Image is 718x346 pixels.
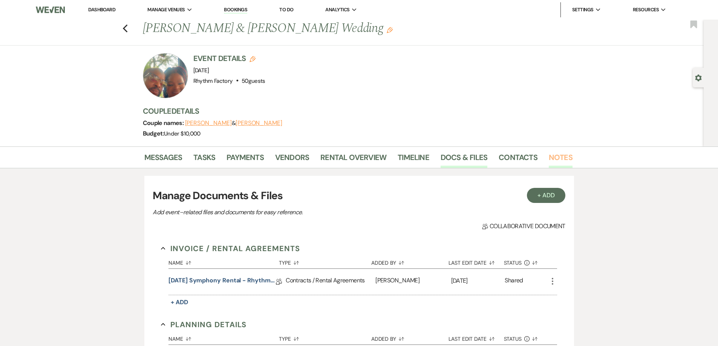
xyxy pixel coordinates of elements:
h3: Event Details [193,53,265,64]
button: Open lead details [695,74,702,81]
span: Budget: [143,130,164,137]
span: Rhythm Factory [193,77,233,85]
a: Contacts [499,151,537,168]
button: [PERSON_NAME] [185,120,232,126]
a: Vendors [275,151,309,168]
p: Add event–related files and documents for easy reference. [153,207,416,217]
button: Added By [371,330,449,344]
span: [DATE] [193,67,209,74]
img: Weven Logo [36,2,64,18]
button: Type [279,330,371,344]
a: To Do [279,6,293,13]
span: Collaborative document [482,222,565,231]
a: Dashboard [88,6,115,13]
span: Status [504,336,522,341]
button: Added By [371,254,449,268]
a: Rental Overview [320,151,386,168]
button: Status [504,330,548,344]
button: + Add [527,188,565,203]
a: Messages [144,151,182,168]
span: Couple names: [143,119,185,127]
span: & [185,119,282,127]
div: Shared [505,276,523,288]
p: [DATE] [451,276,505,286]
span: 50 guests [242,77,265,85]
span: Manage Venues [147,6,185,14]
button: Type [279,254,371,268]
button: Name [168,330,279,344]
button: Status [504,254,548,268]
a: Bookings [224,6,247,14]
h3: Couple Details [143,106,565,116]
a: Payments [227,151,264,168]
button: Edit [387,26,393,33]
button: Last Edit Date [449,254,504,268]
h3: Manage Documents & Files [153,188,565,204]
a: Timeline [398,151,429,168]
a: [DATE] Symphony Rental - Rhythm Factory Rental Agreement [168,276,276,288]
button: Name [168,254,279,268]
span: Analytics [325,6,349,14]
button: Planning Details [161,319,246,330]
button: Invoice / Rental Agreements [161,243,300,254]
span: Settings [572,6,594,14]
div: [PERSON_NAME] [375,269,451,295]
button: Last Edit Date [449,330,504,344]
span: Under $10,000 [164,130,201,137]
span: Status [504,260,522,265]
a: Tasks [193,151,215,168]
button: + Add [168,297,190,308]
a: Docs & Files [441,151,487,168]
div: Contracts / Rental Agreements [286,269,375,295]
span: + Add [171,298,188,306]
a: Notes [549,151,573,168]
button: [PERSON_NAME] [236,120,282,126]
h1: [PERSON_NAME] & [PERSON_NAME] Wedding [143,20,481,38]
span: Resources [633,6,659,14]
